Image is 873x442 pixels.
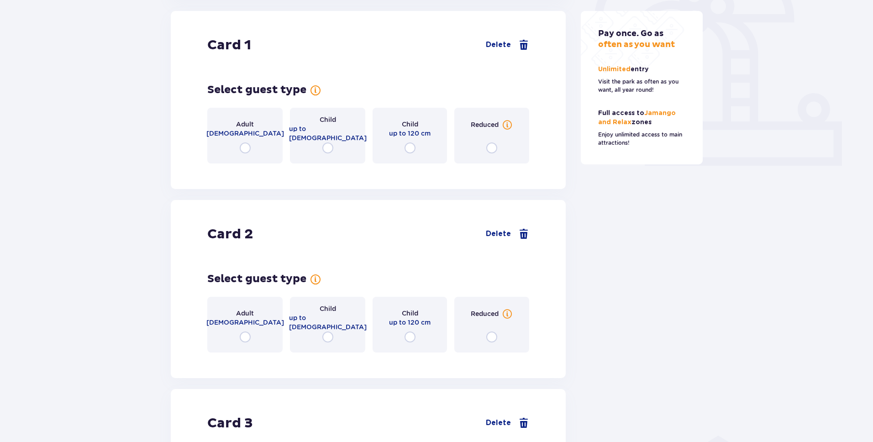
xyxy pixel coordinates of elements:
[631,66,649,73] span: entry
[598,28,663,39] span: Pay once. Go as
[320,304,336,313] p: Child
[289,124,367,142] p: up to [DEMOGRAPHIC_DATA]
[471,309,499,318] p: Reduced
[486,40,511,50] p: Delete
[631,119,652,126] span: zones
[402,309,418,318] p: Child
[206,318,284,327] p: [DEMOGRAPHIC_DATA]
[207,272,306,286] p: Select guest type
[289,313,367,331] p: up to [DEMOGRAPHIC_DATA]
[207,83,306,97] p: Select guest type
[236,309,254,318] p: Adult
[389,129,431,138] p: up to 120 cm
[236,120,254,129] p: Adult
[389,318,431,327] p: up to 120 cm
[486,40,529,51] button: Delete
[471,120,499,129] p: Reduced
[598,65,651,74] p: Unlimited
[598,28,675,50] p: often as you want
[598,110,644,116] span: Full access to
[206,129,284,138] p: [DEMOGRAPHIC_DATA]
[486,229,511,239] p: Delete
[402,120,418,129] p: Child
[207,37,251,54] p: Card 1
[320,115,336,124] p: Child
[598,131,686,147] p: Enjoy unlimited access to main attractions!
[207,415,253,432] p: Card 3
[486,418,529,429] button: Delete
[486,229,529,240] button: Delete
[598,78,686,94] p: Visit the park as often as you want, all year round!
[598,109,686,127] p: Jamango and Relax
[207,226,253,243] p: Card 2
[486,418,511,428] p: Delete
